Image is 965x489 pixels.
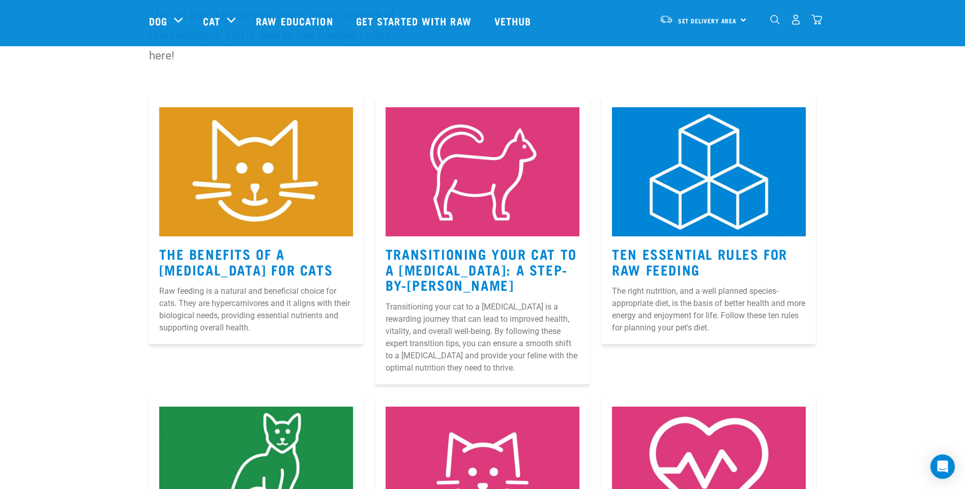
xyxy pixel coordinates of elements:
[484,1,544,41] a: Vethub
[659,15,673,24] img: van-moving.png
[930,454,955,479] div: Open Intercom Messenger
[246,1,345,41] a: Raw Education
[791,14,801,25] img: user.png
[159,250,333,273] a: The Benefits Of A [MEDICAL_DATA] For Cats
[386,301,579,374] p: Transitioning your cat to a [MEDICAL_DATA] is a rewarding journey that can lead to improved healt...
[770,15,780,24] img: home-icon-1@2x.png
[386,250,577,288] a: Transitioning Your Cat to a [MEDICAL_DATA]: A Step-by-[PERSON_NAME]
[149,13,167,28] a: Dog
[346,1,484,41] a: Get started with Raw
[612,250,787,273] a: Ten Essential Rules for Raw Feeding
[386,107,579,236] img: Instagram_Core-Brand_Wildly-Good-Nutrition-13.jpg
[203,13,220,28] a: Cat
[811,14,822,25] img: home-icon@2x.png
[678,19,737,22] span: Set Delivery Area
[612,285,806,334] p: The right nutrition, and a well planned species-appropriate diet, is the basis of better health a...
[159,107,353,236] img: Instagram_Core-Brand_Wildly-Good-Nutrition-2.jpg
[612,107,806,236] img: 1.jpg
[159,285,353,334] p: Raw feeding is a natural and beneficial choice for cats. They are hypercarnivores and it aligns w...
